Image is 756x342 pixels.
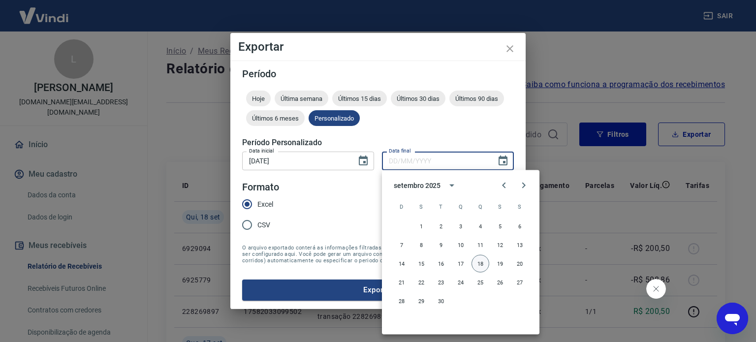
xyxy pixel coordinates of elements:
[393,236,410,254] button: 7
[491,274,509,291] button: 26
[452,197,470,217] span: quarta-feira
[394,180,441,190] div: setembro 2025
[432,236,450,254] button: 9
[449,91,504,106] div: Últimos 90 dias
[393,255,410,273] button: 14
[511,255,529,273] button: 20
[391,91,445,106] div: Últimos 30 dias
[472,197,489,217] span: quinta-feira
[472,236,489,254] button: 11
[393,292,410,310] button: 28
[412,274,430,291] button: 22
[452,255,470,273] button: 17
[246,91,271,106] div: Hoje
[449,95,504,102] span: Últimos 90 dias
[246,95,271,102] span: Hoje
[511,197,529,217] span: sábado
[511,236,529,254] button: 13
[412,292,430,310] button: 29
[452,236,470,254] button: 10
[257,220,270,230] span: CSV
[242,138,514,148] h5: Período Personalizado
[257,199,273,210] span: Excel
[275,95,328,102] span: Última semana
[514,176,534,195] button: Next month
[432,218,450,235] button: 2
[491,218,509,235] button: 5
[452,274,470,291] button: 24
[443,177,460,194] button: calendar view is open, switch to year view
[432,274,450,291] button: 23
[309,110,360,126] div: Personalizado
[452,218,470,235] button: 3
[511,274,529,291] button: 27
[242,245,514,264] span: O arquivo exportado conterá as informações filtradas na tela anterior com exceção do período que ...
[309,115,360,122] span: Personalizado
[493,151,513,171] button: Choose date
[249,147,274,155] label: Data inicial
[242,180,279,194] legend: Formato
[511,218,529,235] button: 6
[242,280,514,300] button: Exportar
[432,292,450,310] button: 30
[472,274,489,291] button: 25
[393,274,410,291] button: 21
[472,218,489,235] button: 4
[393,197,410,217] span: domingo
[246,110,305,126] div: Últimos 6 meses
[353,151,373,171] button: Choose date, selected date is 15 de set de 2025
[412,236,430,254] button: 8
[646,279,666,299] iframe: Fechar mensagem
[391,95,445,102] span: Últimos 30 dias
[412,218,430,235] button: 1
[717,303,748,334] iframe: Botão para abrir a janela de mensagens
[491,236,509,254] button: 12
[491,197,509,217] span: sexta-feira
[242,152,349,170] input: DD/MM/YYYY
[242,69,514,79] h5: Período
[491,255,509,273] button: 19
[6,7,83,15] span: Olá! Precisa de ajuda?
[432,255,450,273] button: 16
[412,197,430,217] span: segunda-feira
[412,255,430,273] button: 15
[432,197,450,217] span: terça-feira
[246,115,305,122] span: Últimos 6 meses
[498,37,522,61] button: close
[332,95,387,102] span: Últimos 15 dias
[238,41,518,53] h4: Exportar
[494,176,514,195] button: Previous month
[332,91,387,106] div: Últimos 15 dias
[382,152,489,170] input: DD/MM/YYYY
[389,147,411,155] label: Data final
[275,91,328,106] div: Última semana
[472,255,489,273] button: 18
